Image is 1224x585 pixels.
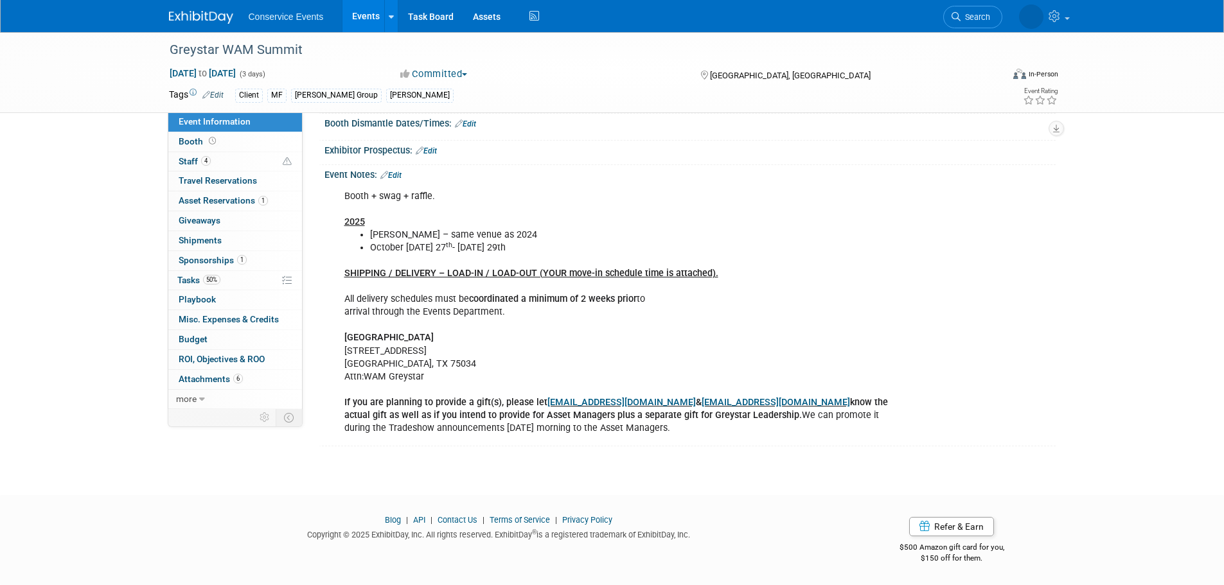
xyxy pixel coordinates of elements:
span: Booth [179,136,218,146]
span: ROI, Objectives & ROO [179,354,265,364]
a: Event Information [168,112,302,132]
td: Toggle Event Tabs [276,409,302,426]
span: Shipments [179,235,222,245]
a: Booth [168,132,302,152]
span: Travel Reservations [179,175,257,186]
a: Edit [455,119,476,128]
span: Sponsorships [179,255,247,265]
div: Event Notes: [324,165,1056,182]
div: Booth Dismantle Dates/Times: [324,114,1056,130]
span: Budget [179,334,208,344]
span: more [176,394,197,404]
a: Misc. Expenses & Credits [168,310,302,329]
div: $150 off for them. [848,553,1056,564]
div: In-Person [1028,69,1058,79]
a: [EMAIL_ADDRESS][DOMAIN_NAME] [547,397,696,408]
img: Format-Inperson.png [1013,69,1026,79]
span: Attachments [179,374,243,384]
span: 1 [258,196,268,205]
li: October [DATE] 27 - [DATE] 29th [370,241,907,254]
a: Refer & Earn [909,517,994,536]
a: Edit [380,171,402,180]
span: Tasks [177,275,220,285]
b: 2 weeks prior [581,293,637,304]
div: $500 Amazon gift card for you, [848,534,1056,563]
a: Terms of Service [490,515,550,525]
span: Playbook [179,294,216,304]
span: Conservice Events [249,12,324,22]
a: Blog [385,515,401,525]
span: (3 days) [238,70,265,78]
div: Exhibitor Prospectus: [324,141,1056,157]
a: Shipments [168,231,302,250]
span: to [197,68,209,78]
img: ExhibitDay [169,11,233,24]
div: Event Rating [1023,88,1058,94]
span: Staff [179,156,211,166]
a: more [168,390,302,409]
span: | [427,515,436,525]
span: Giveaways [179,215,220,225]
a: Privacy Policy [562,515,612,525]
b: [GEOGRAPHIC_DATA] [344,332,434,343]
a: API [413,515,425,525]
span: | [403,515,411,525]
div: Greystar WAM Summit [165,39,983,62]
div: [PERSON_NAME] [386,89,454,102]
a: Sponsorships1 [168,251,302,270]
span: Booth not reserved yet [206,136,218,146]
b: If you are planning to provide a gift(s), please let & know the actual gift as well as if you int... [344,397,888,421]
div: Booth + swag + raffle. All delivery schedules must be to arrival through the Events Department. [... [335,184,914,441]
u: 2025 [344,216,365,227]
div: Event Format [927,67,1059,86]
span: 4 [201,156,211,166]
a: Travel Reservations [168,171,302,191]
a: Staff4 [168,152,302,171]
a: Edit [202,91,224,100]
td: Tags [169,88,224,103]
td: Personalize Event Tab Strip [254,409,276,426]
span: Misc. Expenses & Credits [179,314,279,324]
span: [GEOGRAPHIC_DATA], [GEOGRAPHIC_DATA] [710,71,871,80]
span: 50% [203,275,220,284]
li: [PERSON_NAME] – same venue as 2024 [370,229,907,241]
span: | [479,515,488,525]
a: Budget [168,330,302,349]
span: Asset Reservations [179,195,268,205]
span: [DATE] [DATE] [169,67,236,79]
span: Potential Scheduling Conflict -- at least one attendee is tagged in another overlapping event. [283,156,292,168]
a: Attachments6 [168,370,302,389]
div: [PERSON_NAME] Group [291,89,382,102]
span: 1 [237,255,247,265]
div: Client [235,89,263,102]
div: Copyright © 2025 ExhibitDay, Inc. All rights reserved. ExhibitDay is a registered trademark of Ex... [169,526,829,541]
a: Asset Reservations1 [168,191,302,211]
a: [EMAIL_ADDRESS][DOMAIN_NAME] [702,397,850,408]
span: Event Information [179,116,251,127]
span: 6 [233,374,243,383]
button: Committed [396,67,472,81]
sup: th [446,241,452,249]
a: Edit [416,146,437,155]
img: Abby Reaves [979,7,1043,21]
a: Contact Us [438,515,477,525]
span: Search [921,12,950,22]
a: Tasks50% [168,271,302,290]
div: MF [267,89,287,102]
b: coordinated a minimum of [469,293,578,304]
a: ROI, Objectives & ROO [168,350,302,369]
sup: ® [532,528,537,536]
u: SHIPPING / DELIVERY – LOAD-IN / LOAD-OUT (YOUR move-in schedule time is attached). [344,268,718,279]
span: | [552,515,560,525]
a: Playbook [168,290,302,310]
a: Giveaways [168,211,302,231]
a: Search [903,6,962,28]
